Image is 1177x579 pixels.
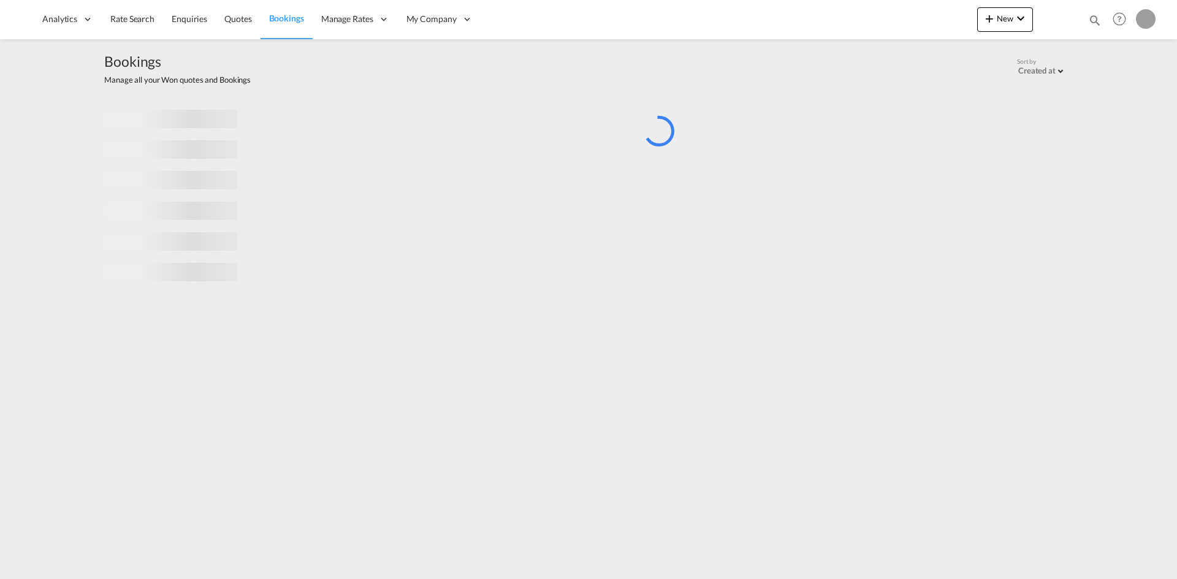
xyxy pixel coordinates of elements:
span: Manage Rates [321,13,373,25]
span: Bookings [104,51,251,71]
div: icon-magnify [1088,13,1102,32]
md-icon: icon-chevron-down [1013,11,1028,26]
button: icon-plus 400-fgNewicon-chevron-down [977,7,1033,32]
span: Analytics [42,13,77,25]
md-icon: icon-plus 400-fg [982,11,997,26]
span: My Company [406,13,457,25]
div: Help [1109,9,1136,31]
span: Sort by [1017,57,1036,66]
span: Manage all your Won quotes and Bookings [104,74,251,85]
span: Quotes [224,13,251,24]
span: New [982,13,1028,23]
span: Enquiries [172,13,207,24]
span: Help [1109,9,1130,29]
md-icon: icon-magnify [1088,13,1102,27]
span: Bookings [269,13,304,23]
div: Created at [1018,66,1056,75]
span: Rate Search [110,13,154,24]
